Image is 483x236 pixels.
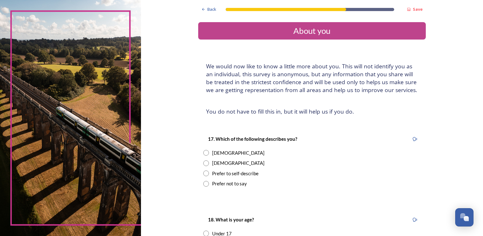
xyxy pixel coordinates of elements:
div: [DEMOGRAPHIC_DATA] [212,159,265,167]
strong: 17. Which of the following describes you? [208,136,297,142]
div: About you [201,25,423,37]
h4: You do not have to fill this in, but it will help us if you do. [206,108,418,115]
strong: 18. What is your age? [208,217,254,222]
h4: We would now like to know a little more about you. This will not identify you as an individual, t... [206,62,418,94]
button: Open Chat [455,208,474,227]
div: Prefer to self-describe [212,170,259,177]
div: Prefer not to say [212,180,247,187]
div: [DEMOGRAPHIC_DATA] [212,149,265,157]
span: Back [207,6,216,12]
strong: Save [413,6,423,12]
